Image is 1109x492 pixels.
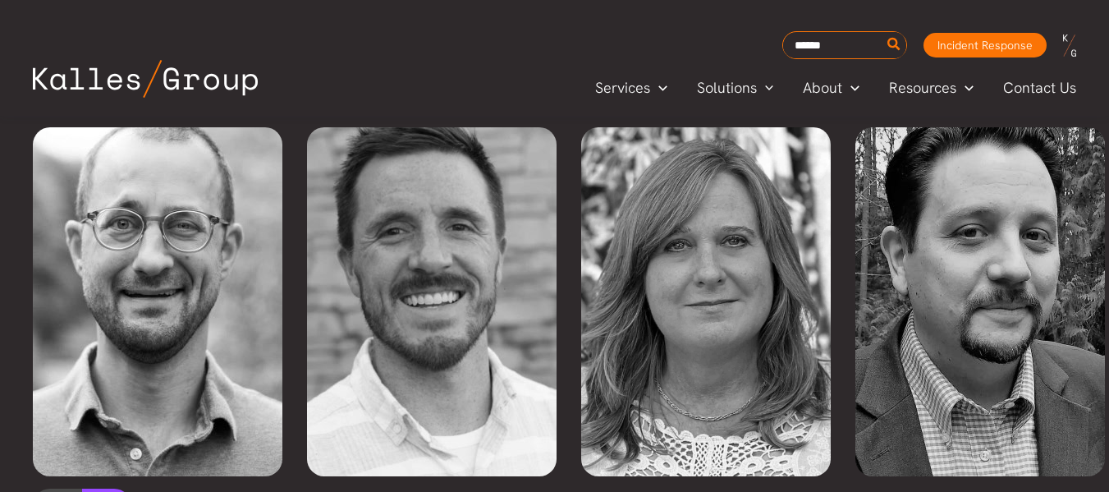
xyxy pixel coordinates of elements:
[842,76,859,100] span: Menu Toggle
[1003,76,1076,100] span: Contact Us
[956,76,974,100] span: Menu Toggle
[988,76,1093,100] a: Contact Us
[595,76,650,100] span: Services
[884,32,905,58] button: Search
[697,76,757,100] span: Solutions
[682,76,789,100] a: SolutionsMenu Toggle
[757,76,774,100] span: Menu Toggle
[874,76,988,100] a: ResourcesMenu Toggle
[788,76,874,100] a: AboutMenu Toggle
[923,33,1047,57] a: Incident Response
[580,74,1093,101] nav: Primary Site Navigation
[889,76,956,100] span: Resources
[33,60,258,98] img: Kalles Group
[803,76,842,100] span: About
[580,76,682,100] a: ServicesMenu Toggle
[650,76,667,100] span: Menu Toggle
